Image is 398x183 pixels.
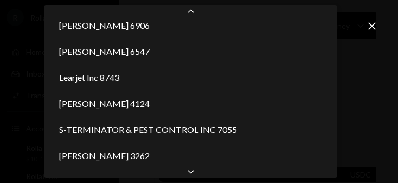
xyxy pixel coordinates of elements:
span: [PERSON_NAME] 4124 [59,97,150,110]
span: [PERSON_NAME] 6547 [59,45,150,58]
span: Learjet Inc 8743 [59,71,119,84]
span: [PERSON_NAME] 6906 [59,19,150,32]
span: S-TERMINATOR & PEST CONTROL INC 7055 [59,123,237,136]
span: [PERSON_NAME] 3262 [59,149,150,162]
